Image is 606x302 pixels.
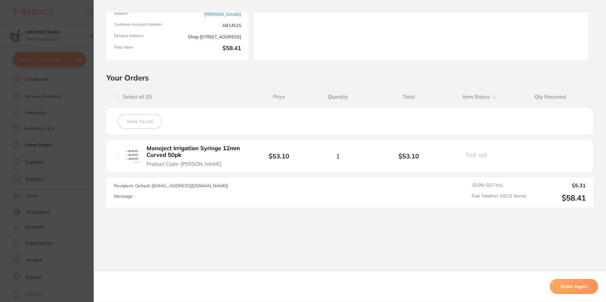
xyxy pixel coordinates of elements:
span: Recipient: Default ( [EMAIL_ADDRESS][DOMAIN_NAME] ) [114,183,228,189]
span: Price [255,94,303,100]
output: $58.41 [531,193,586,202]
span: Quantity [303,94,373,100]
span: Not set [466,151,487,159]
span: Shop [STREET_ADDRESS] [180,34,241,40]
label: Message: [114,194,133,199]
b: $58.41 [180,45,241,53]
span: Select all ( 0 ) [120,94,152,100]
b: $53.10 [269,152,289,160]
b: Monoject Irrigation Syringe 12mm Curved 50pk [147,145,244,158]
span: Qty Received [515,94,586,100]
span: Item Status [444,94,515,100]
span: Sub Total Incl. GST ( 1 Items) [472,193,526,202]
span: Product Code: [PERSON_NAME] [147,161,222,167]
span: Customer Account Number [114,22,175,29]
img: Monoject Irrigation Syringe 12mm Curved 50pk [124,148,140,163]
span: Total [373,94,444,100]
span: Delivery Address [114,34,175,40]
a: [PERSON_NAME] [204,12,241,17]
button: Order Again [550,279,598,294]
button: Monoject Irrigation Syringe 12mm Curved 50pk Product Code: [PERSON_NAME] [145,145,246,167]
span: Total Value [114,45,175,53]
b: $53.10 [373,152,444,160]
button: Not set [464,151,495,159]
button: Save To List [118,114,162,129]
span: 1 [336,152,340,160]
span: Supplier [114,11,175,17]
span: 10.0 % GST Incl. [472,183,526,188]
span: AB14515 [180,22,241,29]
output: $5.31 [531,183,586,188]
h2: Your Orders [106,73,593,82]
